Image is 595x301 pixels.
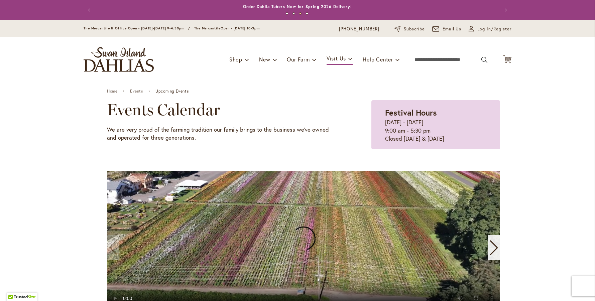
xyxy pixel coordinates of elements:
[339,26,379,32] a: [PHONE_NUMBER]
[243,4,352,9] a: Order Dahlia Tubers Now for Spring 2026 Delivery!
[287,56,310,63] span: Our Farm
[286,12,288,15] button: 1 of 4
[327,55,346,62] span: Visit Us
[5,277,24,296] iframe: Launch Accessibility Center
[292,12,295,15] button: 2 of 4
[84,47,154,72] a: store logo
[498,3,511,17] button: Next
[394,26,425,32] a: Subscribe
[107,100,338,119] h2: Events Calendar
[443,26,462,32] span: Email Us
[299,12,302,15] button: 3 of 4
[229,56,242,63] span: Shop
[130,89,143,94] a: Events
[385,107,437,118] strong: Festival Hours
[385,118,486,143] p: [DATE] - [DATE] 9:00 am - 5:30 pm Closed [DATE] & [DATE]
[259,56,270,63] span: New
[107,89,117,94] a: Home
[84,26,221,30] span: The Mercantile & Office Open - [DATE]-[DATE] 9-4:30pm / The Mercantile
[306,12,308,15] button: 4 of 4
[155,89,189,94] span: Upcoming Events
[221,26,260,30] span: Open - [DATE] 10-3pm
[477,26,511,32] span: Log In/Register
[363,56,393,63] span: Help Center
[469,26,511,32] a: Log In/Register
[404,26,425,32] span: Subscribe
[432,26,462,32] a: Email Us
[107,126,338,142] p: We are very proud of the farming tradition our family brings to the business we've owned and oper...
[84,3,97,17] button: Previous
